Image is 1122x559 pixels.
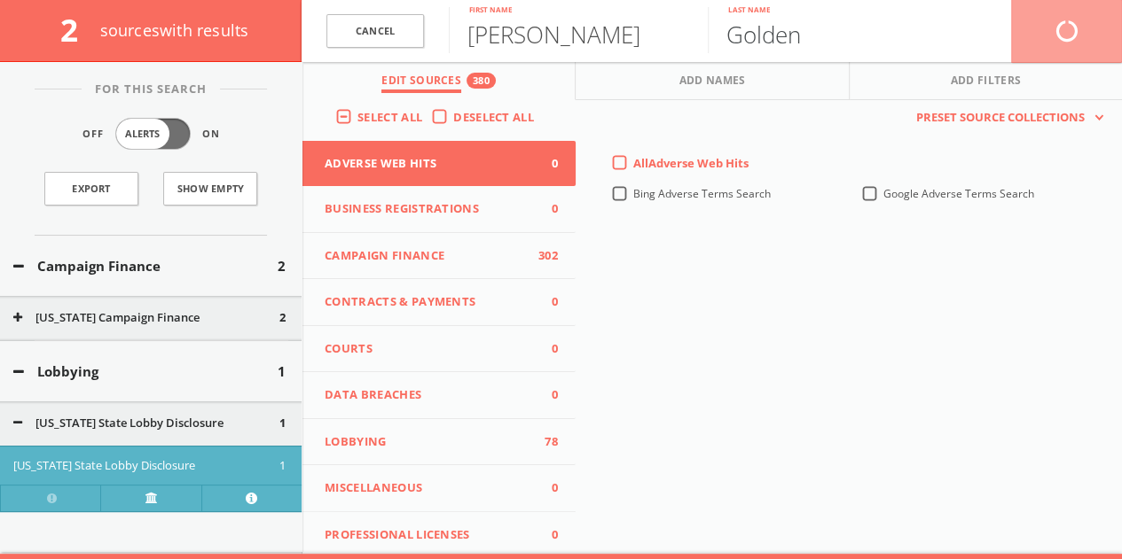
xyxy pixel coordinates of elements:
span: 1 [278,361,286,382]
span: 0 [531,340,558,358]
button: Campaign Finance302 [302,233,576,280]
button: Contracts & Payments0 [302,279,576,326]
a: Verify at source [100,485,200,511]
span: Off [82,127,104,142]
span: Add Filters [951,73,1022,93]
span: 302 [531,247,558,265]
button: Campaign Finance [13,256,278,276]
span: Contracts & Payments [325,293,531,311]
button: Courts0 [302,326,576,373]
button: Edit Sources380 [302,62,576,100]
button: [US_STATE] State Lobby Disclosure [13,415,279,432]
span: Miscellaneous [325,479,531,497]
span: 0 [531,200,558,218]
span: 0 [531,386,558,404]
span: Select All [357,109,422,125]
button: Data Breaches0 [302,372,576,419]
span: 0 [531,155,558,173]
span: Bing Adverse Terms Search [633,186,771,201]
button: [US_STATE] State Lobby Disclosure [13,457,279,475]
span: Lobbying [325,433,531,451]
span: All Adverse Web Hits [633,155,749,171]
a: Export [44,172,138,206]
span: Google Adverse Terms Search [883,186,1034,201]
button: Business Registrations0 [302,186,576,233]
button: Professional Licenses0 [302,512,576,559]
button: Add Filters [850,62,1122,100]
span: 2 [278,256,286,276]
span: Business Registrations [325,200,531,218]
span: Campaign Finance [325,247,531,265]
div: 380 [467,73,496,89]
span: Add Names [679,73,746,93]
a: Cancel [326,14,424,49]
span: 0 [531,293,558,311]
span: Deselect All [453,109,534,125]
span: source s with results [100,19,249,41]
span: 0 [531,526,558,544]
button: Lobbying78 [302,419,576,466]
span: Professional Licenses [325,526,531,544]
span: 0 [531,479,558,497]
span: Preset Source Collections [907,109,1094,127]
span: Edit Sources [381,73,461,93]
button: Adverse Web Hits0 [302,141,576,187]
span: On [202,127,220,142]
span: Adverse Web Hits [325,155,531,173]
span: 1 [279,415,286,432]
span: Courts [325,340,531,358]
button: Preset Source Collections [907,109,1104,127]
button: Add Names [576,62,849,100]
span: Data Breaches [325,386,531,404]
span: 2 [60,9,93,50]
button: Miscellaneous0 [302,465,576,512]
span: 1 [279,457,286,475]
button: Show Empty [163,172,257,206]
span: 78 [531,433,558,451]
span: For This Search [82,81,220,98]
span: 2 [279,309,286,327]
button: Lobbying [13,361,278,382]
button: [US_STATE] Campaign Finance [13,309,279,327]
